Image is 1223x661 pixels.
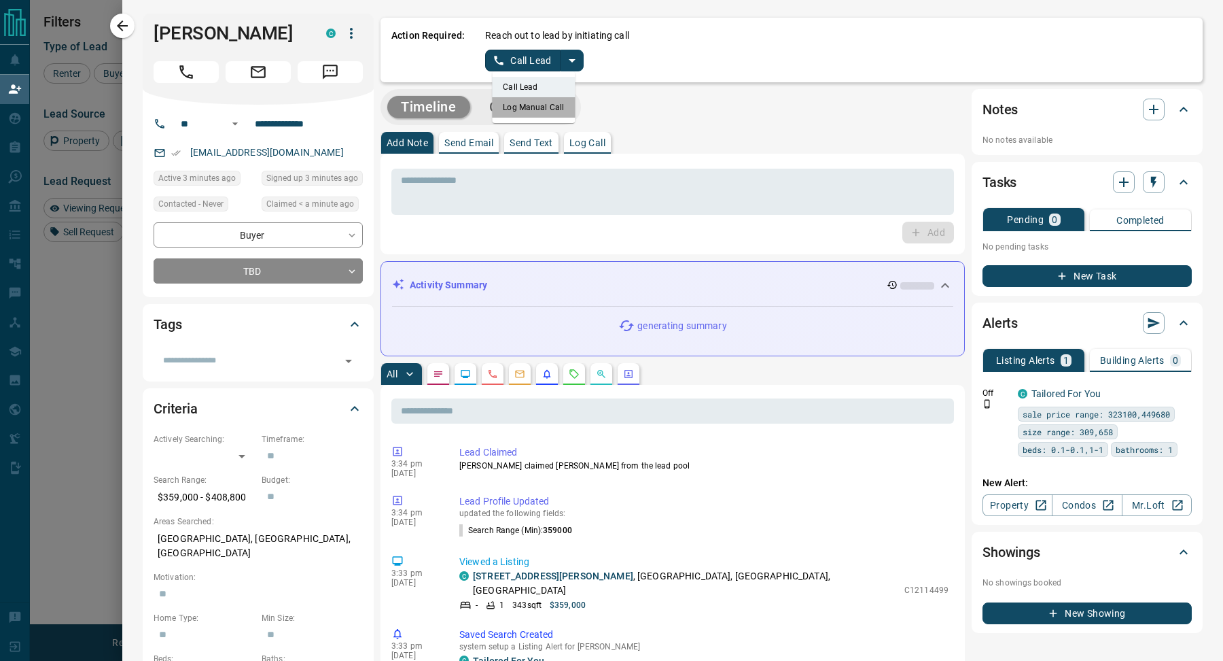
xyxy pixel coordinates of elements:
p: Reach out to lead by initiating call [485,29,629,43]
p: 3:33 pm [391,641,439,651]
p: Add Note [387,138,428,148]
span: size range: 309,658 [1023,425,1113,439]
svg: Opportunities [596,369,607,379]
div: condos.ca [459,571,469,581]
p: 1 [499,599,504,611]
p: Budget: [262,474,363,486]
div: Mon Aug 18 2025 [262,171,363,190]
p: Completed [1116,216,1165,225]
p: Timeframe: [262,433,363,445]
span: Claimed < a minute ago [266,197,354,211]
div: condos.ca [1018,389,1027,399]
div: split button [485,50,584,71]
div: Tasks [982,166,1192,199]
p: No notes available [982,134,1192,146]
p: , [GEOGRAPHIC_DATA], [GEOGRAPHIC_DATA], [GEOGRAPHIC_DATA] [473,569,898,598]
p: Min Size: [262,612,363,624]
p: generating summary [637,319,726,333]
p: Viewed a Listing [459,555,949,569]
h2: Tasks [982,171,1016,193]
p: Search Range (Min) : [459,524,572,537]
div: Mon Aug 18 2025 [154,171,255,190]
p: Home Type: [154,612,255,624]
svg: Listing Alerts [542,369,552,379]
p: C12114499 [904,584,949,596]
p: [DATE] [391,518,439,527]
li: Call Lead [492,77,575,97]
div: Buyer [154,222,363,248]
p: Search Range: [154,474,255,486]
p: Activity Summary [410,278,487,292]
p: No showings booked [982,577,1192,589]
p: Off [982,387,1010,399]
h2: Criteria [154,398,198,420]
p: system setup a Listing Alert for [PERSON_NAME] [459,642,949,651]
a: Tailored For You [1031,388,1101,399]
span: 359000 [543,526,572,535]
div: Activity Summary [392,273,953,298]
svg: Push Notification Only [982,399,992,409]
span: sale price range: 323100,449680 [1023,407,1170,421]
div: Notes [982,93,1192,126]
p: [PERSON_NAME] claimed [PERSON_NAME] from the lead pool [459,460,949,472]
p: [GEOGRAPHIC_DATA], [GEOGRAPHIC_DATA], [GEOGRAPHIC_DATA] [154,528,363,564]
p: [DATE] [391,469,439,478]
a: Condos [1052,494,1122,516]
p: Listing Alerts [996,356,1055,365]
svg: Emails [514,369,525,379]
button: New Showing [982,603,1192,624]
svg: Calls [487,369,498,379]
p: 3:34 pm [391,508,439,518]
p: Send Text [510,138,553,148]
span: Active 3 minutes ago [158,171,236,185]
p: Lead Profile Updated [459,494,949,509]
div: TBD [154,258,363,284]
p: 0 [1173,356,1178,365]
span: Contacted - Never [158,197,224,211]
span: Signed up 3 minutes ago [266,171,358,185]
span: Call [154,61,219,83]
p: No pending tasks [982,237,1192,257]
button: Open [339,352,358,371]
button: New Task [982,265,1192,287]
div: Tags [154,308,363,341]
button: Call Lead [485,50,561,71]
p: Motivation: [154,571,363,583]
svg: Agent Actions [623,369,634,379]
p: Actively Searching: [154,433,255,445]
a: [STREET_ADDRESS][PERSON_NAME] [473,571,633,581]
p: Areas Searched: [154,515,363,528]
div: condos.ca [326,29,336,38]
p: Action Required: [391,29,465,71]
span: beds: 0.1-0.1,1-1 [1023,443,1103,456]
div: Showings [982,536,1192,569]
span: Message [298,61,363,83]
svg: Requests [569,369,580,379]
svg: Email Verified [171,148,181,158]
div: Alerts [982,307,1192,339]
p: Log Call [569,138,605,148]
p: 0 [1052,215,1057,224]
svg: Lead Browsing Activity [460,369,471,379]
p: Pending [1007,215,1044,224]
p: 3:34 pm [391,459,439,469]
h2: Tags [154,313,181,335]
h2: Notes [982,99,1018,120]
p: $359,000 [550,599,586,611]
p: 3:33 pm [391,569,439,578]
li: Log Manual Call [492,97,575,118]
div: Criteria [154,392,363,425]
p: updated the following fields: [459,509,949,518]
a: Mr.Loft [1122,494,1192,516]
p: New Alert: [982,476,1192,490]
span: bathrooms: 1 [1116,443,1173,456]
a: Property [982,494,1052,516]
p: Lead Claimed [459,445,949,460]
h2: Alerts [982,312,1018,334]
h1: [PERSON_NAME] [154,22,306,44]
p: Saved Search Created [459,628,949,642]
p: $359,000 - $408,800 [154,486,255,509]
p: [DATE] [391,578,439,588]
p: All [387,369,397,379]
p: - [476,599,478,611]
